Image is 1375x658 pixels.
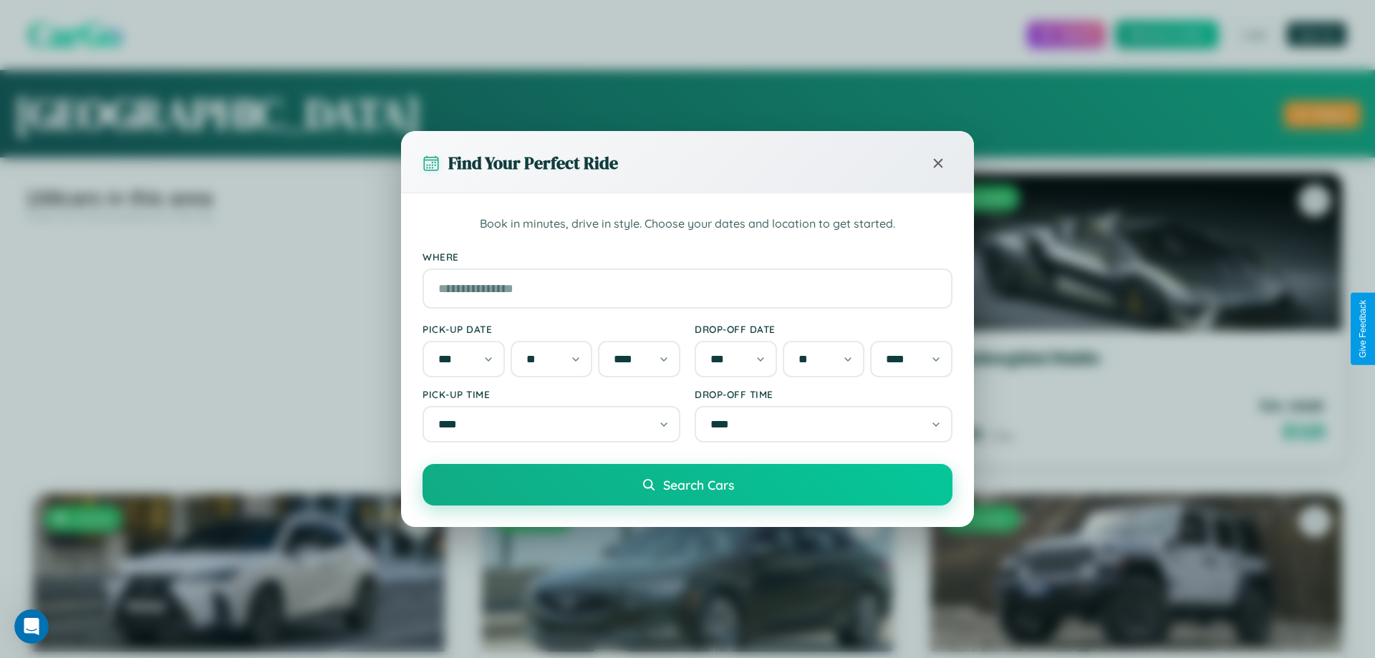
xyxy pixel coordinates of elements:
[663,477,734,493] span: Search Cars
[695,388,952,400] label: Drop-off Time
[423,251,952,263] label: Where
[423,215,952,233] p: Book in minutes, drive in style. Choose your dates and location to get started.
[423,323,680,335] label: Pick-up Date
[423,464,952,505] button: Search Cars
[448,151,618,175] h3: Find Your Perfect Ride
[695,323,952,335] label: Drop-off Date
[423,388,680,400] label: Pick-up Time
